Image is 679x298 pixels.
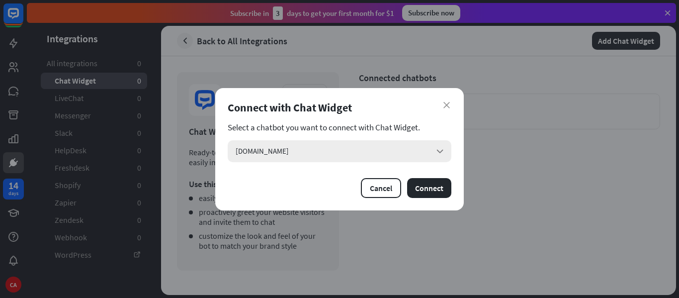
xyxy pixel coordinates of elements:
i: close [443,102,450,108]
button: Open LiveChat chat widget [8,4,38,34]
button: Cancel [361,178,401,198]
div: Connect with Chat Widget [228,100,451,114]
button: Connect [407,178,451,198]
span: [DOMAIN_NAME] [236,146,289,156]
section: Select a chatbot you want to connect with Chat Widget. [228,122,451,132]
i: arrow_down [434,146,445,157]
